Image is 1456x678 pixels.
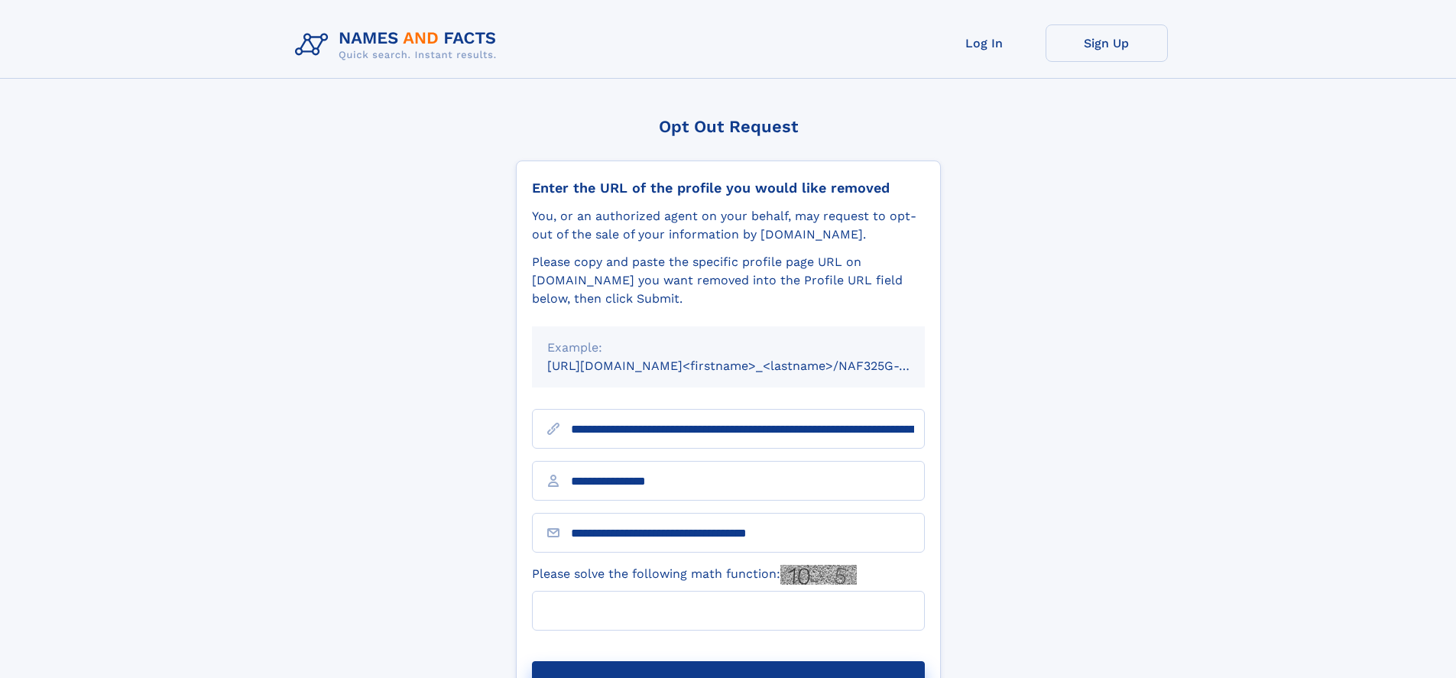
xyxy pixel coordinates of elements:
[1046,24,1168,62] a: Sign Up
[532,565,857,585] label: Please solve the following math function:
[516,117,941,136] div: Opt Out Request
[532,207,925,244] div: You, or an authorized agent on your behalf, may request to opt-out of the sale of your informatio...
[532,180,925,196] div: Enter the URL of the profile you would like removed
[532,253,925,308] div: Please copy and paste the specific profile page URL on [DOMAIN_NAME] you want removed into the Pr...
[923,24,1046,62] a: Log In
[547,339,910,357] div: Example:
[547,358,954,373] small: [URL][DOMAIN_NAME]<firstname>_<lastname>/NAF325G-xxxxxxxx
[289,24,509,66] img: Logo Names and Facts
